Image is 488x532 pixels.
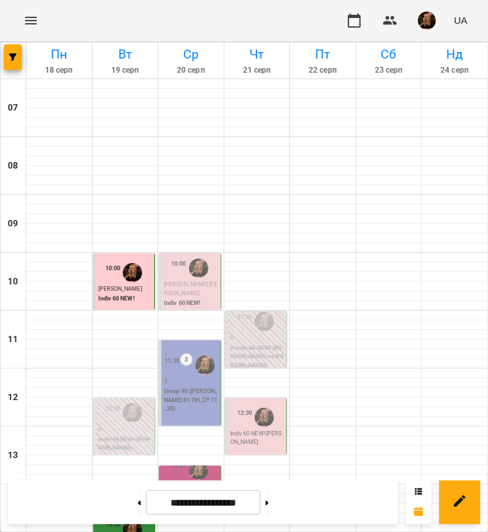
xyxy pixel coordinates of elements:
p: P.Indiv 60 NEW! ([PERSON_NAME] та [PERSON_NAME]) [230,344,284,371]
label: 10:00 [171,259,186,268]
h6: 08 [8,159,18,173]
h6: 21 серп [226,64,288,77]
span: UA [454,14,467,27]
span: [PERSON_NAME] [98,286,142,292]
h6: 19 серп [95,64,156,77]
h6: Ср [160,44,222,64]
h6: 09 [8,217,18,231]
h6: Чт [226,44,288,64]
label: 10:00 [105,264,121,273]
h6: Пн [28,44,90,64]
p: Indiv 60 NEW! - [PERSON_NAME] [230,430,284,447]
p: 0 [98,425,152,434]
button: Menu [15,5,46,36]
img: Завада Аня [255,312,274,331]
img: Завада Аня [255,408,274,427]
h6: 24 серп [424,64,485,77]
img: Завада Аня [195,356,215,375]
label: 11:30 [165,356,180,365]
p: Indiv 60 NEW! [164,299,218,308]
label: 3 [180,353,193,366]
h6: Пт [292,44,354,64]
img: Завада Аня [189,461,208,480]
img: Завада Аня [123,403,142,423]
h6: 07 [8,101,18,115]
p: Group 90 ([PERSON_NAME] В1 ПН_СР 11_30) [164,387,218,414]
p: 0 [230,334,284,343]
h6: 11 [8,333,18,347]
h6: 10 [8,275,18,289]
img: 019b2ef03b19e642901f9fba5a5c5a68.jpg [418,12,436,30]
label: 13:45 [171,461,186,470]
h6: 18 серп [28,64,90,77]
p: Indiv 60 NEW! ([PERSON_NAME]) [98,436,152,453]
h6: Нд [424,44,485,64]
h6: Сб [358,44,420,64]
p: Indiv 60 NEW! [98,295,152,304]
p: 5 [164,378,218,387]
button: UA [449,8,473,32]
h6: 22 серп [292,64,354,77]
label: 12:30 [237,408,253,417]
h6: 20 серп [160,64,222,77]
h6: 23 серп [358,64,420,77]
label: 11:00 [237,313,253,322]
h6: 12 [8,390,18,405]
img: Завада Аня [123,263,142,282]
label: 12:30 [105,404,121,413]
h6: Вт [95,44,156,64]
img: Завада Аня [189,259,208,278]
span: [PERSON_NAME] [PERSON_NAME] [164,281,217,297]
h6: 13 [8,448,18,463]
